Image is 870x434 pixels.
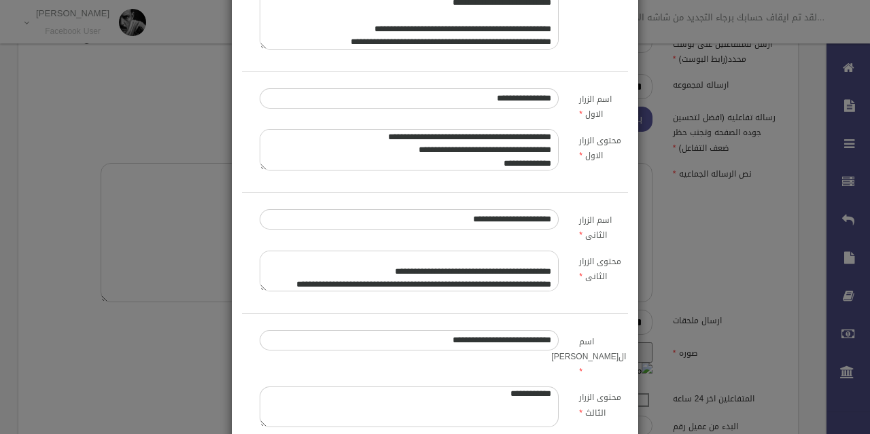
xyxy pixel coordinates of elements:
[569,88,636,122] label: اسم الزرار الاول
[569,129,636,163] label: محتوى الزرار الاول
[569,386,636,420] label: محتوى الزرار الثالث
[569,330,636,379] label: اسم ال[PERSON_NAME]
[569,251,636,285] label: محتوى الزرار الثانى
[569,209,636,243] label: اسم الزرار الثانى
